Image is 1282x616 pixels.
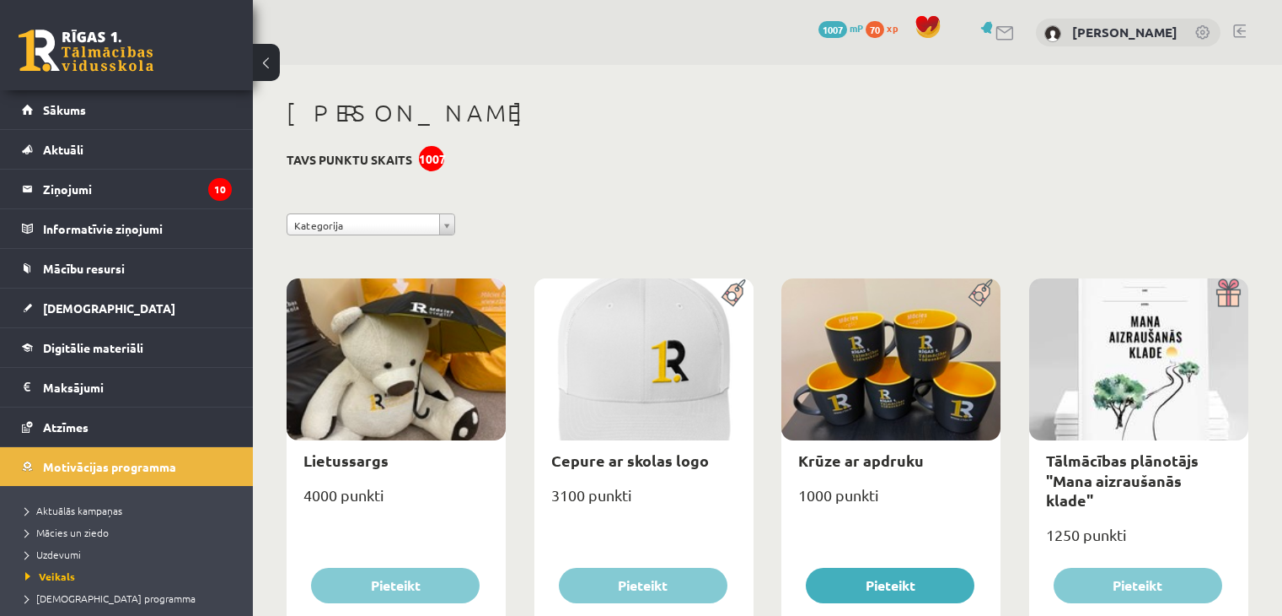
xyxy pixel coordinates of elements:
[798,451,924,470] a: Krūze ar apdruku
[866,21,906,35] a: 70 xp
[850,21,863,35] span: mP
[22,368,232,407] a: Maksājumi
[22,130,232,169] a: Aktuāli
[43,170,232,208] legend: Ziņojumi
[866,21,884,38] span: 70
[43,340,143,355] span: Digitālie materiāli
[43,419,89,435] span: Atzīmes
[1072,24,1177,41] a: [PERSON_NAME]
[1210,278,1248,307] img: Dāvana ar pārsteigumu
[43,261,125,276] span: Mācību resursi
[287,153,412,167] h3: Tavs punktu skaits
[43,368,232,407] legend: Maksājumi
[781,481,1000,523] div: 1000 punkti
[887,21,898,35] span: xp
[208,178,232,201] i: 10
[25,569,236,584] a: Veikals
[303,451,389,470] a: Lietussargs
[25,503,236,518] a: Aktuālās kampaņas
[19,30,153,72] a: Rīgas 1. Tālmācības vidusskola
[22,447,232,486] a: Motivācijas programma
[818,21,847,38] span: 1007
[22,90,232,129] a: Sākums
[43,102,86,117] span: Sākums
[22,209,232,248] a: Informatīvie ziņojumi
[287,99,1248,127] h1: [PERSON_NAME]
[1054,568,1222,603] button: Pieteikt
[419,146,444,171] div: 1007
[716,278,754,307] img: Populāra prece
[43,209,232,248] legend: Informatīvie ziņojumi
[22,289,232,327] a: [DEMOGRAPHIC_DATA]
[806,568,974,603] button: Pieteikt
[22,249,232,288] a: Mācību resursi
[22,408,232,446] a: Atzīmes
[534,481,754,523] div: 3100 punkti
[551,451,709,470] a: Cepure ar skolas logo
[43,142,83,157] span: Aktuāli
[22,328,232,367] a: Digitālie materiāli
[294,214,432,236] span: Kategorija
[25,504,122,517] span: Aktuālās kampaņas
[25,592,196,605] span: [DEMOGRAPHIC_DATA] programma
[25,548,81,561] span: Uzdevumi
[22,170,232,208] a: Ziņojumi10
[25,526,109,539] span: Mācies un ziedo
[559,568,727,603] button: Pieteikt
[1029,521,1248,563] div: 1250 punkti
[311,568,480,603] button: Pieteikt
[287,481,506,523] div: 4000 punkti
[43,459,176,474] span: Motivācijas programma
[25,547,236,562] a: Uzdevumi
[1046,451,1199,510] a: Tālmācības plānotājs "Mana aizraušanās klade"
[1044,25,1061,42] img: Rodrigo Bērziņš
[287,213,455,235] a: Kategorija
[43,300,175,316] span: [DEMOGRAPHIC_DATA]
[963,278,1000,307] img: Populāra prece
[818,21,863,35] a: 1007 mP
[25,525,236,540] a: Mācies un ziedo
[25,570,75,583] span: Veikals
[25,591,236,606] a: [DEMOGRAPHIC_DATA] programma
